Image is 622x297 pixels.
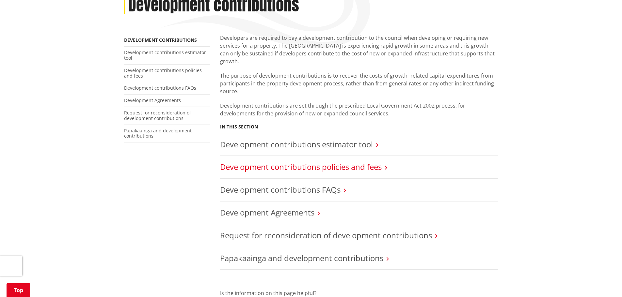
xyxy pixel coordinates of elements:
[220,72,498,95] p: The purpose of development contributions is to recover the costs of growth- related capital expen...
[124,37,197,43] a: Development contributions
[220,139,373,150] a: Development contributions estimator tool
[124,49,206,61] a: Development contributions estimator tool
[220,184,341,195] a: Development contributions FAQs
[220,207,314,218] a: Development Agreements
[220,102,498,117] p: Development contributions are set through the prescribed Local Government Act 2002 process, for d...
[124,127,192,139] a: Papakaainga and development contributions
[220,161,382,172] a: Development contributions policies and fees
[124,110,191,121] a: Request for reconsideration of development contributions
[220,289,498,297] p: Is the information on this page helpful?
[124,67,202,79] a: Development contributions policies and fees
[220,253,383,263] a: Papakaainga and development contributions
[7,283,30,297] a: Top
[220,230,432,241] a: Request for reconsideration of development contributions
[124,97,181,103] a: Development Agreements
[220,34,498,65] p: Developers are required to pay a development contribution to the council when developing or requi...
[124,85,196,91] a: Development contributions FAQs
[220,124,258,130] h5: In this section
